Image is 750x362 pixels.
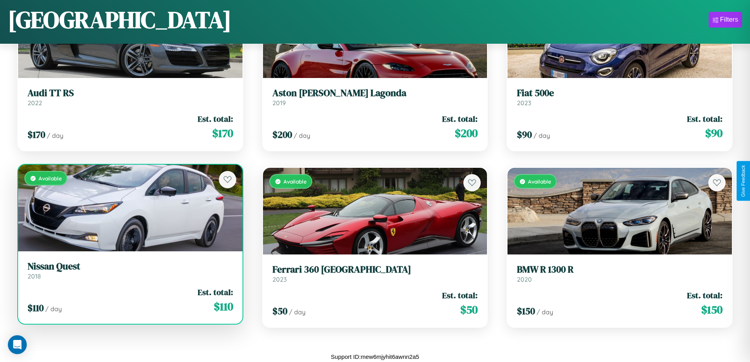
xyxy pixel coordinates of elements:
[460,302,478,317] span: $ 50
[528,178,551,185] span: Available
[272,264,478,283] a: Ferrari 360 [GEOGRAPHIC_DATA]2023
[8,4,231,36] h1: [GEOGRAPHIC_DATA]
[517,264,722,275] h3: BMW R 1300 R
[517,87,722,107] a: Fiat 500e2023
[272,87,478,99] h3: Aston [PERSON_NAME] Lagonda
[28,261,233,280] a: Nissan Quest2018
[272,99,286,107] span: 2019
[701,302,722,317] span: $ 150
[28,87,233,99] h3: Audi TT RS
[283,178,307,185] span: Available
[28,99,42,107] span: 2022
[272,275,287,283] span: 2023
[517,87,722,99] h3: Fiat 500e
[272,87,478,107] a: Aston [PERSON_NAME] Lagonda2019
[741,165,746,197] div: Give Feedback
[272,128,292,141] span: $ 200
[517,275,532,283] span: 2020
[212,125,233,141] span: $ 170
[198,286,233,298] span: Est. total:
[537,308,553,316] span: / day
[331,351,419,362] p: Support ID: mew6mjyhit6awnn2a5
[442,290,478,301] span: Est. total:
[39,175,62,182] span: Available
[214,299,233,314] span: $ 110
[294,132,310,139] span: / day
[720,16,738,24] div: Filters
[47,132,63,139] span: / day
[517,304,535,317] span: $ 150
[45,305,62,313] span: / day
[687,113,722,124] span: Est. total:
[442,113,478,124] span: Est. total:
[28,261,233,272] h3: Nissan Quest
[517,128,532,141] span: $ 90
[455,125,478,141] span: $ 200
[709,12,742,28] button: Filters
[272,264,478,275] h3: Ferrari 360 [GEOGRAPHIC_DATA]
[28,272,41,280] span: 2018
[28,301,44,314] span: $ 110
[517,264,722,283] a: BMW R 1300 R2020
[272,304,287,317] span: $ 50
[28,128,45,141] span: $ 170
[533,132,550,139] span: / day
[289,308,306,316] span: / day
[517,99,531,107] span: 2023
[687,290,722,301] span: Est. total:
[8,335,27,354] div: Open Intercom Messenger
[198,113,233,124] span: Est. total:
[705,125,722,141] span: $ 90
[28,87,233,107] a: Audi TT RS2022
